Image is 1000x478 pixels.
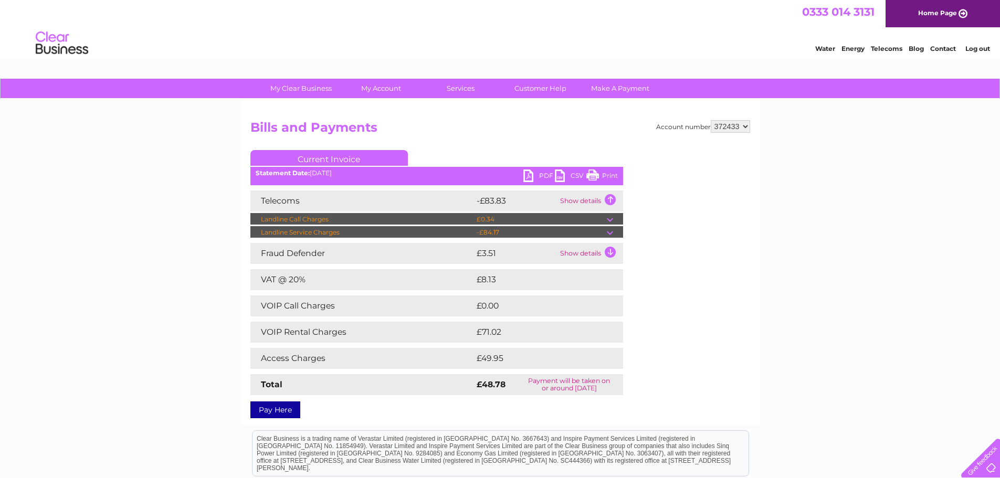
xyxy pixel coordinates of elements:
[250,190,474,211] td: Telecoms
[338,79,424,98] a: My Account
[35,27,89,59] img: logo.png
[557,243,623,264] td: Show details
[474,190,557,211] td: -£83.83
[555,169,586,185] a: CSV
[474,269,597,290] td: £8.13
[930,45,956,52] a: Contact
[261,379,282,389] strong: Total
[523,169,555,185] a: PDF
[250,295,474,316] td: VOIP Call Charges
[909,45,924,52] a: Blog
[474,322,601,343] td: £71.02
[417,79,504,98] a: Services
[477,379,506,389] strong: £48.78
[965,45,990,52] a: Log out
[802,5,875,18] a: 0333 014 3131
[577,79,664,98] a: Make A Payment
[474,243,557,264] td: £3.51
[557,190,623,211] td: Show details
[841,45,865,52] a: Energy
[250,169,623,177] div: [DATE]
[250,120,750,140] h2: Bills and Payments
[474,348,602,369] td: £49.95
[250,226,474,239] td: Landline Service Charges
[656,120,750,133] div: Account number
[474,226,607,239] td: -£84.17
[250,348,474,369] td: Access Charges
[250,269,474,290] td: VAT @ 20%
[250,150,408,166] a: Current Invoice
[250,401,300,418] a: Pay Here
[256,169,310,177] b: Statement Date:
[252,6,749,51] div: Clear Business is a trading name of Verastar Limited (registered in [GEOGRAPHIC_DATA] No. 3667643...
[250,213,474,226] td: Landline Call Charges
[497,79,584,98] a: Customer Help
[250,322,474,343] td: VOIP Rental Charges
[871,45,902,52] a: Telecoms
[258,79,344,98] a: My Clear Business
[474,295,599,316] td: £0.00
[815,45,835,52] a: Water
[515,374,623,395] td: Payment will be taken on or around [DATE]
[586,169,618,185] a: Print
[474,213,607,226] td: £0.34
[250,243,474,264] td: Fraud Defender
